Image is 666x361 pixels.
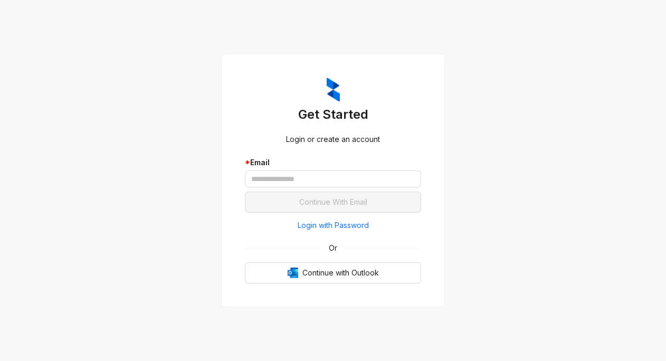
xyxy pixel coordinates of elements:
[245,217,421,234] button: Login with Password
[245,192,421,213] button: Continue With Email
[327,78,340,102] img: ZumaIcon
[288,268,298,278] img: Outlook
[321,242,345,254] span: Or
[245,262,421,283] button: OutlookContinue with Outlook
[245,157,421,168] div: Email
[298,220,369,231] span: Login with Password
[245,134,421,145] div: Login or create an account
[245,106,421,123] h3: Get Started
[302,267,379,279] span: Continue with Outlook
